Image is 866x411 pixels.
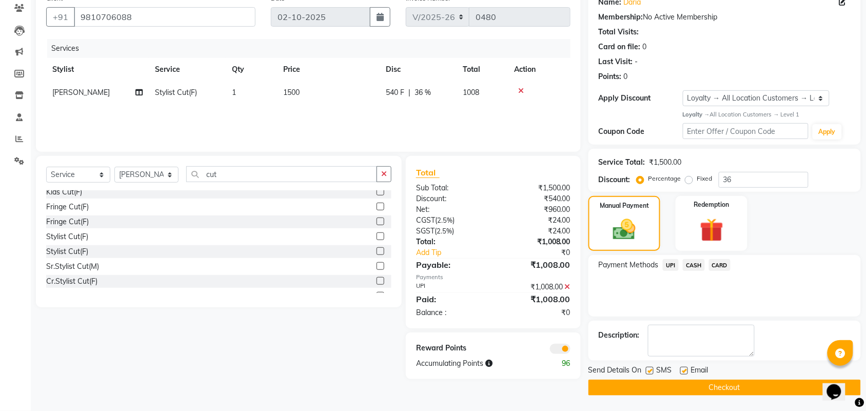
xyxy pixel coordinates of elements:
div: ₹24.00 [493,215,578,226]
div: ( ) [408,215,494,226]
th: Service [149,58,226,81]
span: CASH [683,259,705,271]
th: Disc [380,58,457,81]
span: 1 [232,88,236,97]
div: Cr.Stylist Cut(F) [46,291,97,302]
span: [PERSON_NAME] [52,88,110,97]
span: | [408,87,410,98]
span: Total [416,167,440,178]
div: 0 [643,42,647,52]
div: Description: [599,330,640,341]
th: Action [508,58,570,81]
div: Services [47,39,578,58]
span: 2.5% [437,216,452,224]
span: 540 F [386,87,404,98]
div: ₹24.00 [493,226,578,237]
div: Fringe Cut(F) [46,217,89,227]
label: Fixed [697,174,713,183]
iframe: chat widget [823,370,856,401]
div: Kids Cut(F) [46,187,82,198]
div: ₹1,008.00 [493,259,578,271]
div: - [635,56,638,67]
div: ₹540.00 [493,193,578,204]
th: Total [457,58,508,81]
div: ₹1,008.00 [493,237,578,247]
label: Redemption [694,200,730,209]
img: _gift.svg [693,216,731,245]
div: Stylist Cut(F) [46,231,88,242]
div: Payable: [408,259,494,271]
span: CARD [709,259,731,271]
div: No Active Membership [599,12,851,23]
button: Checkout [588,380,861,396]
span: UPI [663,259,679,271]
div: 0 [624,71,628,82]
th: Price [277,58,380,81]
div: Card on file: [599,42,641,52]
div: ₹960.00 [493,204,578,215]
div: Stylist Cut(F) [46,246,88,257]
div: Payments [416,273,570,282]
div: Sub Total: [408,183,494,193]
div: Accumulating Points [408,358,536,369]
div: Membership: [599,12,643,23]
span: 1500 [283,88,300,97]
img: _cash.svg [606,217,643,243]
div: Balance : [408,307,494,318]
div: Paid: [408,293,494,305]
button: +91 [46,7,75,27]
div: ( ) [408,226,494,237]
th: Stylist [46,58,149,81]
div: Discount: [599,174,631,185]
span: SMS [657,365,672,378]
input: Search or Scan [186,166,377,182]
div: Service Total: [599,157,645,168]
span: CGST [416,216,435,225]
span: Payment Methods [599,260,659,270]
button: Apply [813,124,842,140]
div: ₹0 [507,247,578,258]
div: Cr.Stylist Cut(F) [46,276,97,287]
div: ₹0 [493,307,578,318]
div: Discount: [408,193,494,204]
div: All Location Customers → Level 1 [683,110,851,119]
span: 36 % [415,87,431,98]
div: Points: [599,71,622,82]
div: ₹1,500.00 [649,157,682,168]
span: Send Details On [588,365,642,378]
div: Fringe Cut(F) [46,202,89,212]
span: 1008 [463,88,479,97]
label: Manual Payment [600,201,649,210]
div: Coupon Code [599,126,683,137]
div: Sr.Stylist Cut(M) [46,261,99,272]
div: Reward Points [408,343,494,354]
span: 2.5% [437,227,452,235]
strong: Loyalty → [683,111,710,118]
div: Net: [408,204,494,215]
div: UPI [408,282,494,292]
label: Percentage [648,174,681,183]
input: Search by Name/Mobile/Email/Code [74,7,255,27]
span: SGST [416,226,435,236]
div: Apply Discount [599,93,683,104]
div: 96 [536,358,578,369]
div: ₹1,008.00 [493,282,578,292]
div: ₹1,008.00 [493,293,578,305]
div: Total: [408,237,494,247]
th: Qty [226,58,277,81]
input: Enter Offer / Coupon Code [683,123,809,139]
div: Total Visits: [599,27,639,37]
span: Email [691,365,708,378]
div: ₹1,500.00 [493,183,578,193]
div: Last Visit: [599,56,633,67]
span: Stylist Cut(F) [155,88,197,97]
a: Add Tip [408,247,507,258]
